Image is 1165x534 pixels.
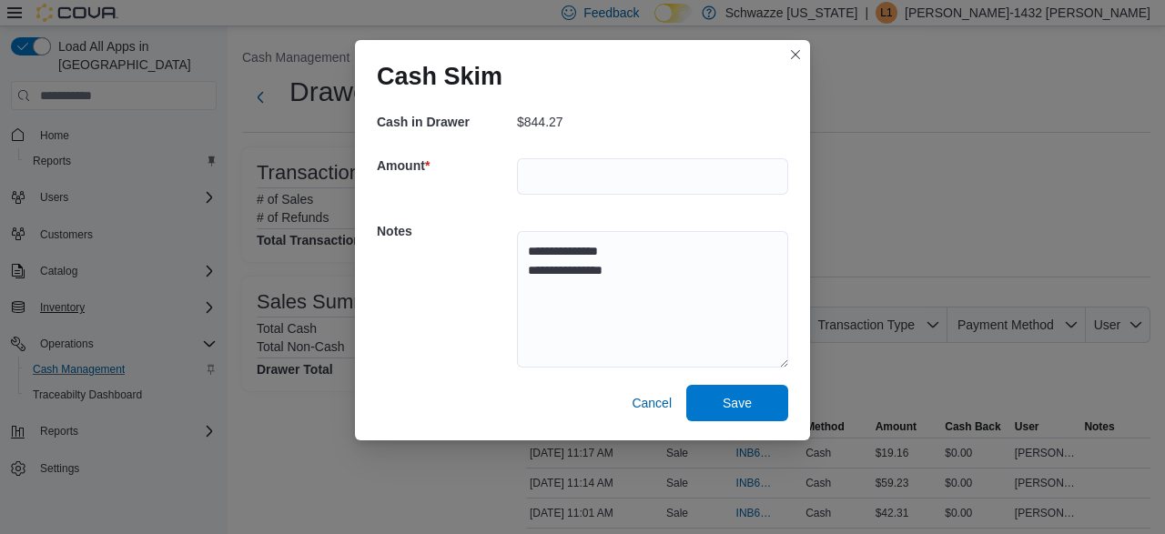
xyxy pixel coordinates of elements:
[785,44,806,65] button: Closes this modal window
[723,394,752,412] span: Save
[517,115,563,129] p: $844.27
[377,104,513,140] h5: Cash in Drawer
[632,394,672,412] span: Cancel
[377,147,513,184] h5: Amount
[377,213,513,249] h5: Notes
[624,385,679,421] button: Cancel
[686,385,788,421] button: Save
[377,62,502,91] h1: Cash Skim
